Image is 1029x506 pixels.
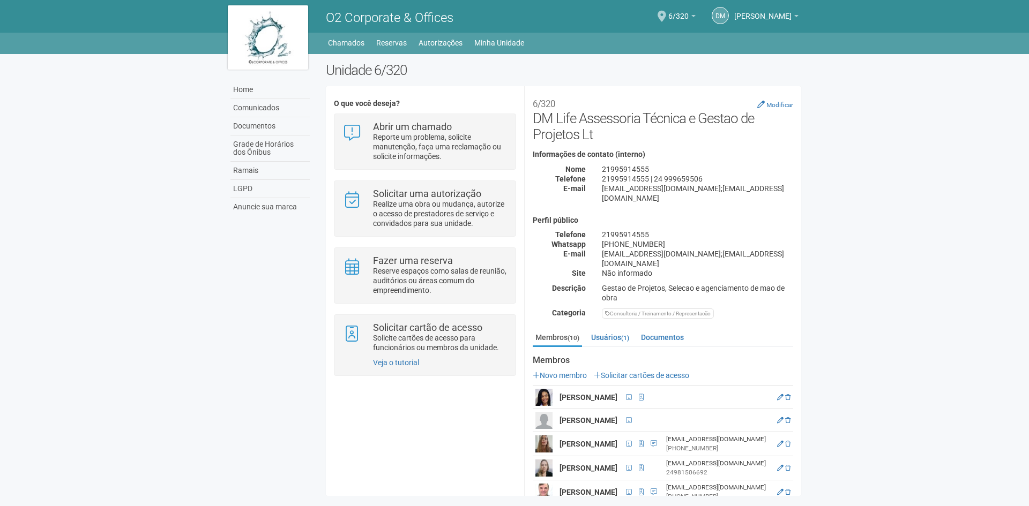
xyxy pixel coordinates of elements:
a: Reservas [376,35,407,50]
span: 6/320 [668,2,689,20]
small: Modificar [766,101,793,109]
img: logo.jpg [228,5,308,70]
strong: E-mail [563,184,586,193]
div: [EMAIL_ADDRESS][DOMAIN_NAME] [666,483,771,492]
div: 21995914555 [594,230,801,239]
div: [EMAIL_ADDRESS][DOMAIN_NAME] [666,459,771,468]
div: [PHONE_NUMBER] [666,492,771,501]
h2: DM Life Assessoria Técnica e Gestao de Projetos Lt [533,94,793,142]
div: Gestao de Projetos, Selecao e agenciamento de mao de obra [594,283,801,303]
p: Realize uma obra ou mudança, autorize o acesso de prestadores de serviço e convidados para sua un... [373,199,508,228]
strong: Telefone [555,230,586,239]
a: Documentos [230,117,310,135]
strong: Solicitar cartão de acesso [373,322,482,333]
a: Editar membro [777,440,784,448]
strong: E-mail [563,250,586,258]
div: [EMAIL_ADDRESS][DOMAIN_NAME];[EMAIL_ADDRESS][DOMAIN_NAME] [594,249,801,268]
div: Não informado [594,268,801,278]
a: Veja o tutorial [373,358,419,367]
strong: Whatsapp [551,240,586,248]
a: LGPD [230,180,310,198]
strong: Categoria [552,308,586,317]
strong: [PERSON_NAME] [560,416,617,425]
a: Solicitar uma autorização Realize uma obra ou mudança, autorize o acesso de prestadores de serviç... [342,189,507,228]
div: [EMAIL_ADDRESS][DOMAIN_NAME];[EMAIL_ADDRESS][DOMAIN_NAME] [594,184,801,203]
a: 6/320 [668,13,696,22]
span: O2 Corporate & Offices [326,10,453,25]
a: Excluir membro [785,488,791,496]
a: Fazer uma reserva Reserve espaços como salas de reunião, auditórios ou áreas comum do empreendime... [342,256,507,295]
a: Abrir um chamado Reporte um problema, solicite manutenção, faça uma reclamação ou solicite inform... [342,122,507,161]
a: Excluir membro [785,394,791,401]
strong: Fazer uma reserva [373,255,453,266]
img: user.png [535,412,553,429]
div: Consultoria / Treinamento / Representacão [602,308,714,319]
a: [PERSON_NAME] [734,13,799,22]
strong: Nome [565,165,586,173]
a: Minha Unidade [474,35,524,50]
img: user.png [535,389,553,406]
a: Excluir membro [785,440,791,448]
div: [EMAIL_ADDRESS][DOMAIN_NAME] [666,435,771,444]
a: Comunicados [230,99,310,117]
a: Solicitar cartões de acesso [594,371,689,380]
a: Documentos [638,329,687,345]
div: 21995914555 | 24 999659506 [594,174,801,184]
strong: Site [572,269,586,277]
a: Novo membro [533,371,587,380]
a: Autorizações [419,35,463,50]
small: (10) [568,334,579,342]
p: Solicite cartões de acesso para funcionários ou membros da unidade. [373,333,508,352]
strong: Abrir um chamado [373,121,452,132]
strong: [PERSON_NAME] [560,393,617,402]
img: user.png [535,484,553,501]
div: 21995914555 [594,164,801,174]
a: Anuncie sua marca [230,198,310,216]
a: Grade de Horários dos Ônibus [230,135,310,162]
a: DM [712,7,729,24]
a: Editar membro [777,464,784,472]
a: Editar membro [777,417,784,424]
small: 6/320 [533,99,555,109]
a: Editar membro [777,394,784,401]
strong: Descrição [552,284,586,292]
a: Ramais [230,162,310,180]
small: (1) [621,334,629,342]
h2: Unidade 6/320 [326,62,801,78]
strong: [PERSON_NAME] [560,464,617,472]
p: Reserve espaços como salas de reunião, auditórios ou áreas comum do empreendimento. [373,266,508,295]
strong: [PERSON_NAME] [560,440,617,448]
a: Excluir membro [785,417,791,424]
strong: Telefone [555,175,586,183]
a: Modificar [757,100,793,109]
strong: Membros [533,356,793,365]
h4: O que você deseja? [334,100,516,108]
strong: Solicitar uma autorização [373,188,481,199]
a: Usuários(1) [588,329,632,345]
h4: Informações de contato (interno) [533,150,793,158]
div: 24981506692 [666,468,771,477]
div: [PHONE_NUMBER] [666,444,771,453]
img: user.png [535,435,553,452]
a: Excluir membro [785,464,791,472]
div: [PHONE_NUMBER] [594,239,801,249]
a: Membros(10) [533,329,582,347]
span: Daniela Monteiro Teixeira Mendes [734,2,792,20]
a: Home [230,81,310,99]
a: Solicitar cartão de acesso Solicite cartões de acesso para funcionários ou membros da unidade. [342,323,507,352]
a: Editar membro [777,488,784,496]
p: Reporte um problema, solicite manutenção, faça uma reclamação ou solicite informações. [373,132,508,161]
strong: [PERSON_NAME] [560,488,617,496]
img: user.png [535,459,553,477]
h4: Perfil público [533,216,793,224]
a: Chamados [328,35,364,50]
